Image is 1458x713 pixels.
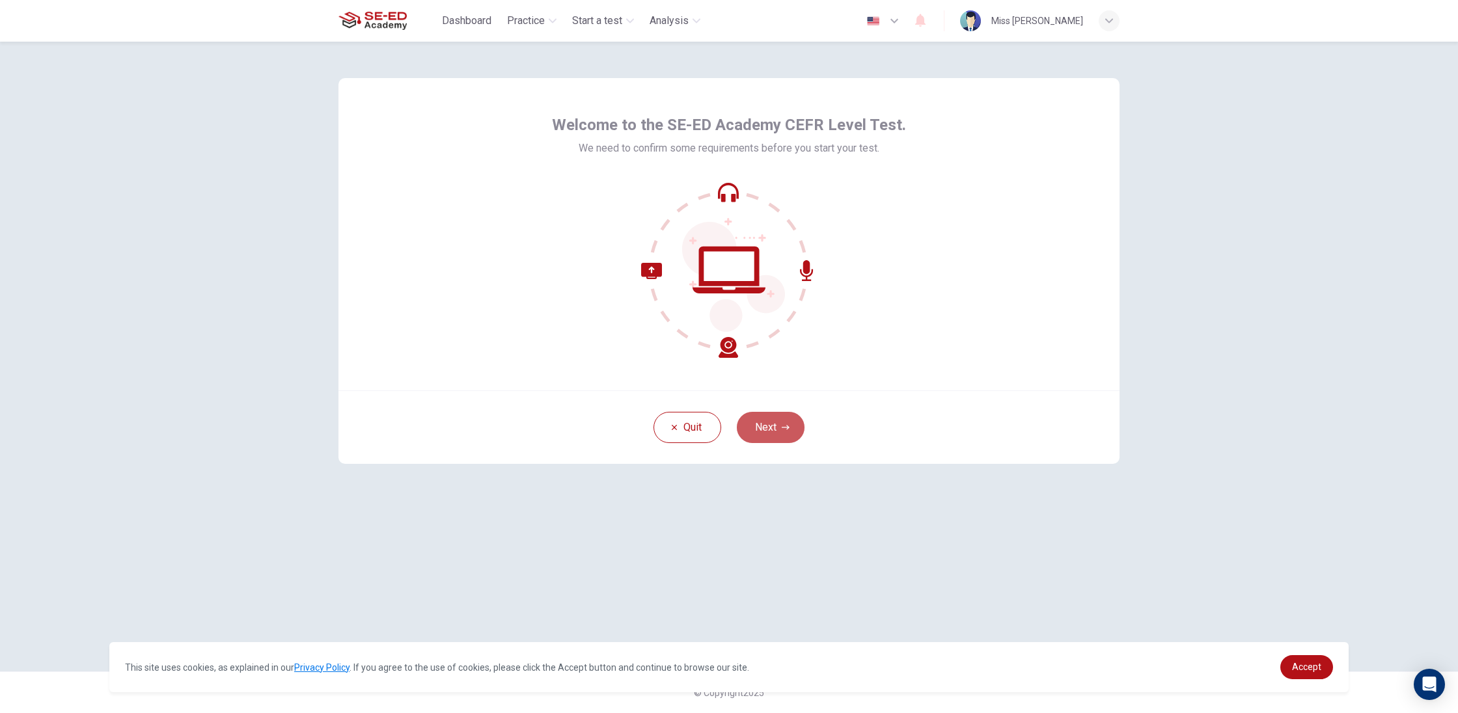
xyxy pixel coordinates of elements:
[125,662,749,673] span: This site uses cookies, as explained in our . If you agree to the use of cookies, please click th...
[338,8,437,34] a: SE-ED Academy logo
[653,412,721,443] button: Quit
[865,16,881,26] img: en
[694,688,764,698] span: © Copyright 2025
[737,412,805,443] button: Next
[567,9,639,33] button: Start a test
[991,13,1083,29] div: Miss [PERSON_NAME]
[1414,669,1445,700] div: Open Intercom Messenger
[650,13,689,29] span: Analysis
[502,9,562,33] button: Practice
[1280,655,1333,679] a: dismiss cookie message
[1292,662,1321,672] span: Accept
[109,642,1349,692] div: cookieconsent
[552,114,906,135] span: Welcome to the SE-ED Academy CEFR Level Test.
[572,13,622,29] span: Start a test
[294,662,350,673] a: Privacy Policy
[960,10,981,31] img: Profile picture
[442,13,491,29] span: Dashboard
[579,141,879,156] span: We need to confirm some requirements before you start your test.
[507,13,545,29] span: Practice
[644,9,706,33] button: Analysis
[437,9,497,33] button: Dashboard
[338,8,407,34] img: SE-ED Academy logo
